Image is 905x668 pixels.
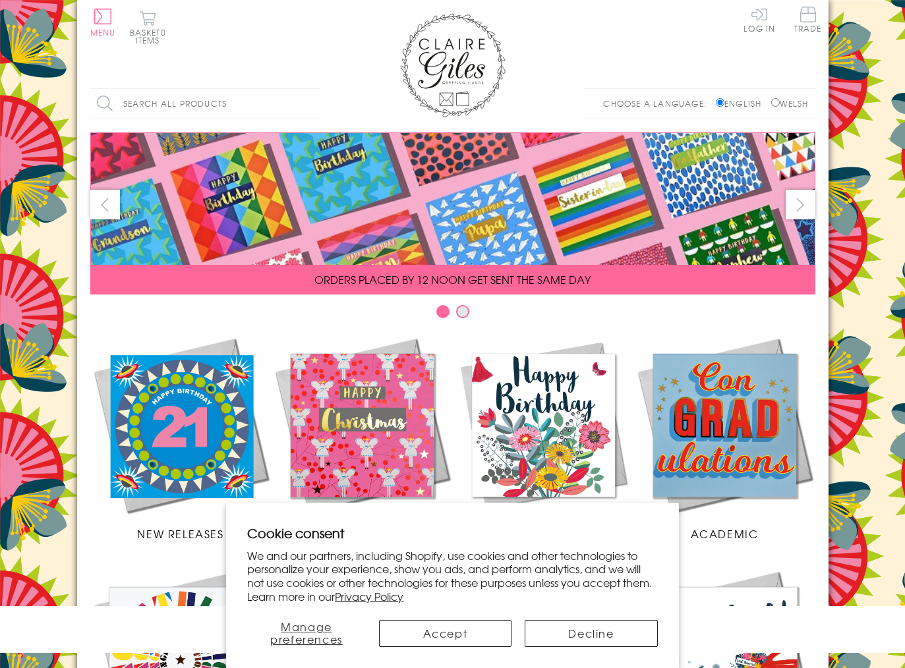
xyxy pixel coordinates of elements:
[603,97,713,109] p: Choose a language:
[90,335,272,542] a: New Releases
[137,526,223,542] span: New Releases
[400,13,506,117] img: Claire Giles Greetings Cards
[90,26,116,38] span: Menu
[771,97,809,109] label: Welsh
[272,335,453,542] a: Christmas
[716,98,724,107] input: English
[744,7,775,32] a: Log In
[270,619,343,647] span: Manage preferences
[634,335,815,542] a: Academic
[136,26,166,46] span: 0 items
[453,335,634,542] a: Birthdays
[247,524,658,542] h2: Cookie consent
[794,7,822,35] a: Trade
[691,526,759,542] span: Academic
[247,549,658,603] p: We and our partners, including Shopify, use cookies and other technologies to personalize your ex...
[90,89,321,119] input: Search all products
[308,89,321,119] input: Search
[314,271,591,287] span: ORDERS PLACED BY 12 NOON GET SENT THE SAME DAY
[90,190,120,219] button: prev
[247,620,365,647] button: Manage preferences
[771,98,780,107] input: Welsh
[525,620,658,647] button: Decline
[794,7,822,32] span: Trade
[130,11,166,44] button: Basket0 items
[90,9,116,36] button: Menu
[436,305,450,318] button: Carousel Page 1 (Current Slide)
[335,588,403,604] a: Privacy Policy
[716,97,768,109] label: English
[786,190,815,219] button: next
[379,620,512,647] button: Accept
[456,305,469,318] button: Carousel Page 2
[90,304,815,325] div: Carousel Pagination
